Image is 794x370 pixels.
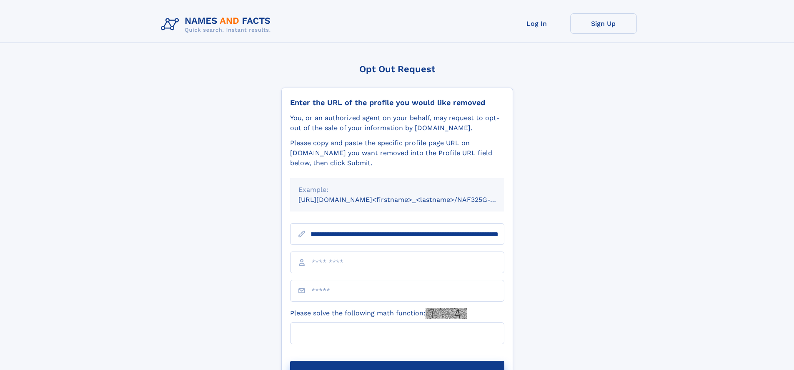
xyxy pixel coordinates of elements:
[281,64,513,74] div: Opt Out Request
[290,98,504,107] div: Enter the URL of the profile you would like removed
[158,13,278,36] img: Logo Names and Facts
[570,13,637,34] a: Sign Up
[298,185,496,195] div: Example:
[290,113,504,133] div: You, or an authorized agent on your behalf, may request to opt-out of the sale of your informatio...
[503,13,570,34] a: Log In
[298,196,520,204] small: [URL][DOMAIN_NAME]<firstname>_<lastname>/NAF325G-xxxxxxxx
[290,138,504,168] div: Please copy and paste the specific profile page URL on [DOMAIN_NAME] you want removed into the Pr...
[290,308,467,319] label: Please solve the following math function:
